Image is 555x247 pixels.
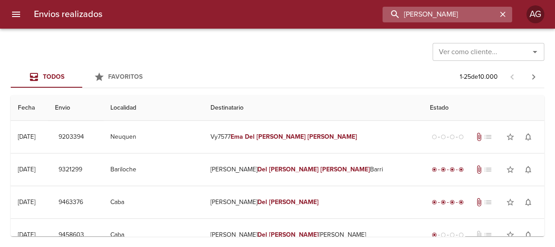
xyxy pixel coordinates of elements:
span: Pagina anterior [501,72,523,81]
div: Generado [430,230,466,239]
span: radio_button_unchecked [458,134,464,140]
button: Abrir [529,46,541,58]
em: [PERSON_NAME] [269,166,319,173]
span: radio_button_checked [458,167,464,172]
button: 9203394 [55,129,88,145]
button: Activar notificaciones [519,161,537,179]
span: Todos [43,73,64,81]
em: [PERSON_NAME] [307,133,357,141]
button: 9321299 [55,162,86,178]
span: radio_button_checked [450,167,455,172]
div: [DATE] [18,166,35,173]
span: radio_button_checked [432,200,437,205]
button: Activar notificaciones [519,128,537,146]
th: Localidad [103,95,203,121]
button: menu [5,4,27,25]
span: radio_button_checked [450,200,455,205]
span: 9463376 [59,197,83,208]
span: radio_button_checked [432,232,437,238]
em: [PERSON_NAME] [320,166,370,173]
span: notifications_none [524,198,533,207]
span: star_border [506,132,515,141]
span: Favoritos [108,73,143,81]
td: Vy7577 [203,121,423,153]
input: buscar [383,7,497,22]
span: radio_button_unchecked [432,134,437,140]
div: [DATE] [18,231,35,238]
em: Del [257,231,267,238]
button: 9463376 [55,194,87,211]
th: Estado [423,95,544,121]
em: Del [257,198,267,206]
div: AG [526,5,544,23]
span: radio_button_unchecked [441,134,446,140]
span: radio_button_unchecked [450,232,455,238]
span: No tiene pedido asociado [484,165,492,174]
span: notifications_none [524,132,533,141]
span: 9321299 [59,164,82,175]
em: Del [257,166,267,173]
span: notifications_none [524,230,533,239]
button: Agregar a favoritos [501,161,519,179]
span: 9458603 [59,230,84,241]
em: [PERSON_NAME] [256,133,306,141]
span: No tiene documentos adjuntos [475,230,484,239]
span: No tiene pedido asociado [484,230,492,239]
span: star_border [506,165,515,174]
td: Neuquen [103,121,203,153]
span: Pagina siguiente [523,66,544,88]
span: radio_button_unchecked [458,232,464,238]
em: Del [245,133,255,141]
button: 9458603 [55,227,88,243]
button: Agregar a favoritos [501,128,519,146]
div: Tabs Envios [11,66,154,88]
span: radio_button_checked [458,200,464,205]
span: Tiene documentos adjuntos [475,132,484,141]
td: Bariloche [103,153,203,186]
div: Abrir información de usuario [526,5,544,23]
span: notifications_none [524,165,533,174]
span: star_border [506,230,515,239]
span: radio_button_unchecked [450,134,455,140]
div: [DATE] [18,198,35,206]
div: Entregado [430,165,466,174]
span: radio_button_checked [432,167,437,172]
h6: Envios realizados [34,7,102,21]
div: [DATE] [18,133,35,141]
span: radio_button_unchecked [441,232,446,238]
span: Tiene documentos adjuntos [475,165,484,174]
span: star_border [506,198,515,207]
td: [PERSON_NAME] [203,186,423,218]
em: Ema [231,133,243,141]
button: Activar notificaciones [519,193,537,211]
em: [PERSON_NAME] [269,231,319,238]
em: [PERSON_NAME] [269,198,319,206]
span: No tiene pedido asociado [484,132,492,141]
button: Activar notificaciones [519,226,537,244]
th: Envio [48,95,103,121]
th: Fecha [11,95,48,121]
span: radio_button_checked [441,200,446,205]
button: Agregar a favoritos [501,226,519,244]
div: Entregado [430,198,466,207]
span: Tiene documentos adjuntos [475,198,484,207]
span: 9203394 [59,132,84,143]
td: Caba [103,186,203,218]
span: No tiene pedido asociado [484,198,492,207]
p: 1 - 25 de 10.000 [460,72,498,81]
td: [PERSON_NAME] Barri [203,153,423,186]
span: radio_button_checked [441,167,446,172]
button: Agregar a favoritos [501,193,519,211]
th: Destinatario [203,95,423,121]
